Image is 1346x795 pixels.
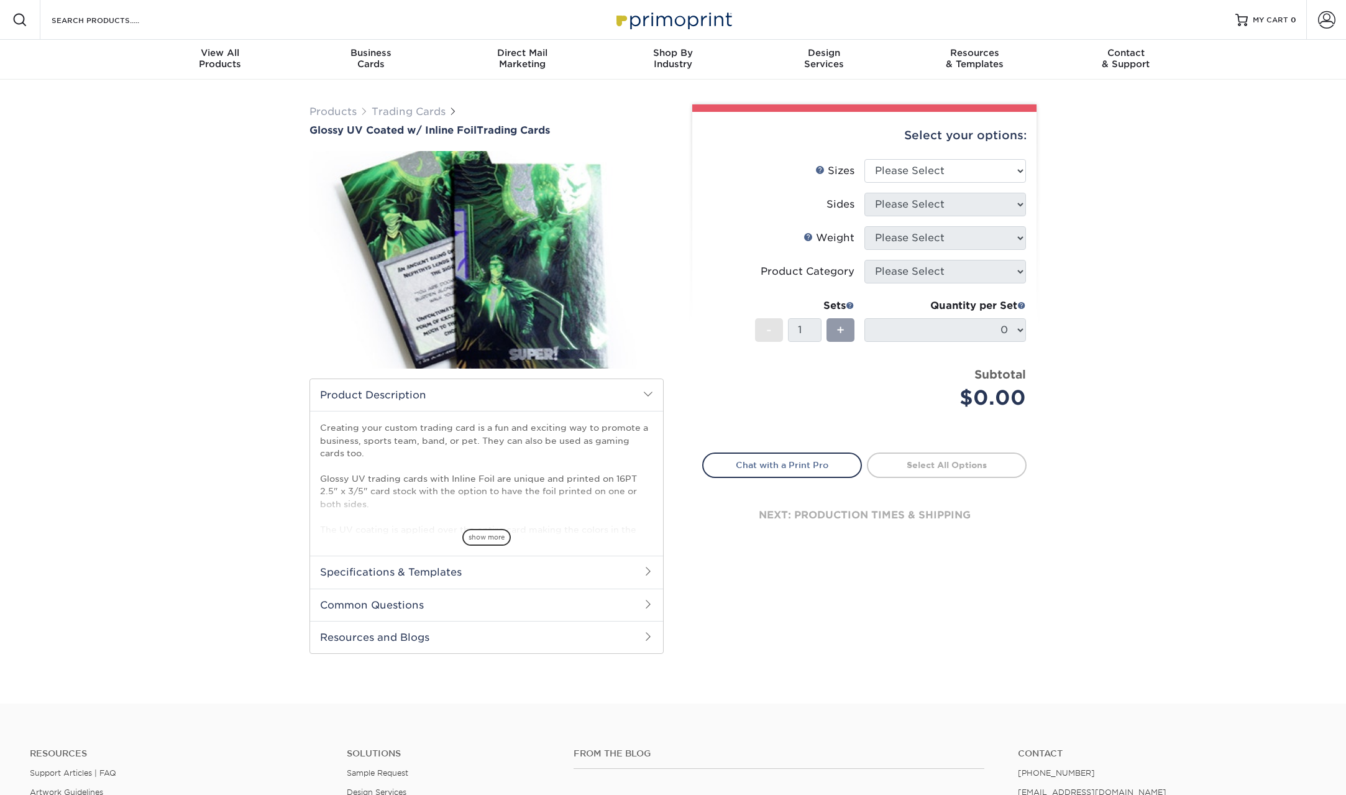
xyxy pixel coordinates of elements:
[748,40,899,80] a: DesignServices
[30,768,116,778] a: Support Articles | FAQ
[836,321,845,339] span: +
[50,12,172,27] input: SEARCH PRODUCTS.....
[1050,40,1201,80] a: Contact& Support
[309,124,664,136] h1: Trading Cards
[867,453,1027,477] a: Select All Options
[30,748,328,759] h4: Resources
[347,748,555,759] h4: Solutions
[310,379,663,411] h2: Product Description
[702,453,862,477] a: Chat with a Print Pro
[296,47,447,70] div: Cards
[803,231,854,246] div: Weight
[462,529,511,546] span: show more
[702,478,1027,553] div: next: production times & shipping
[761,264,854,279] div: Product Category
[748,47,899,58] span: Design
[611,6,735,33] img: Primoprint
[899,47,1050,58] span: Resources
[347,768,408,778] a: Sample Request
[1050,47,1201,58] span: Contact
[766,321,772,339] span: -
[755,298,854,313] div: Sets
[309,124,477,136] span: Glossy UV Coated w/ Inline Foil
[310,589,663,621] h2: Common Questions
[1291,16,1296,24] span: 0
[574,748,984,759] h4: From the Blog
[899,47,1050,70] div: & Templates
[310,621,663,653] h2: Resources and Blogs
[447,40,598,80] a: Direct MailMarketing
[145,40,296,80] a: View AllProducts
[1050,47,1201,70] div: & Support
[826,197,854,212] div: Sides
[447,47,598,58] span: Direct Mail
[309,124,664,136] a: Glossy UV Coated w/ Inline FoilTrading Cards
[864,298,1026,313] div: Quantity per Set
[815,163,854,178] div: Sizes
[1253,15,1288,25] span: MY CART
[1018,768,1095,778] a: [PHONE_NUMBER]
[702,112,1027,159] div: Select your options:
[598,40,749,80] a: Shop ByIndustry
[874,383,1026,413] div: $0.00
[145,47,296,70] div: Products
[598,47,749,58] span: Shop By
[447,47,598,70] div: Marketing
[296,40,447,80] a: BusinessCards
[1018,748,1316,759] a: Contact
[310,556,663,588] h2: Specifications & Templates
[899,40,1050,80] a: Resources& Templates
[598,47,749,70] div: Industry
[748,47,899,70] div: Services
[372,106,446,117] a: Trading Cards
[974,367,1026,381] strong: Subtotal
[145,47,296,58] span: View All
[309,106,357,117] a: Products
[320,421,653,561] p: Creating your custom trading card is a fun and exciting way to promote a business, sports team, b...
[309,137,664,382] img: Glossy UV Coated w/ Inline Foil 01
[296,47,447,58] span: Business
